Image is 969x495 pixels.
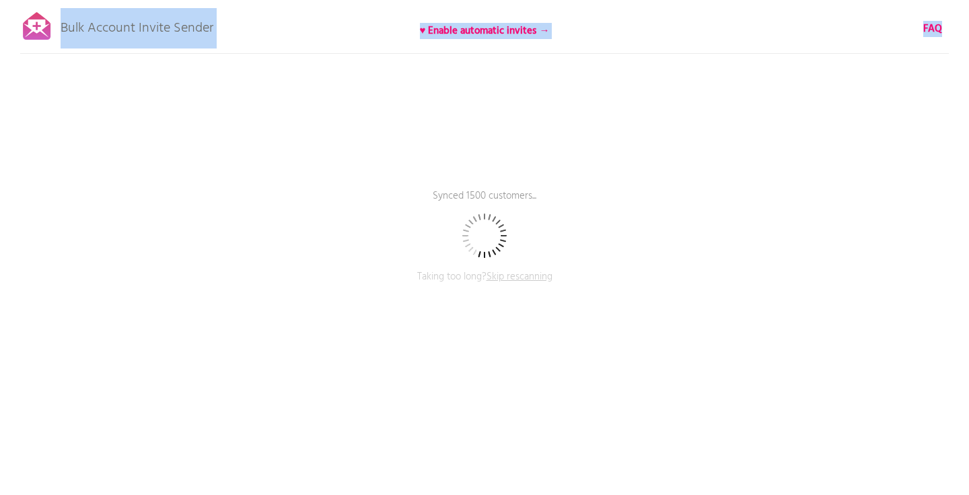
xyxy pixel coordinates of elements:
a: FAQ [923,22,942,36]
span: Skip rescanning [487,269,552,285]
p: Synced 1500 customers... [283,189,686,222]
b: ♥ Enable automatic invites → [420,23,550,39]
b: FAQ [923,21,942,37]
p: Bulk Account Invite Sender [61,8,213,42]
p: Taking too long? [283,269,686,303]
